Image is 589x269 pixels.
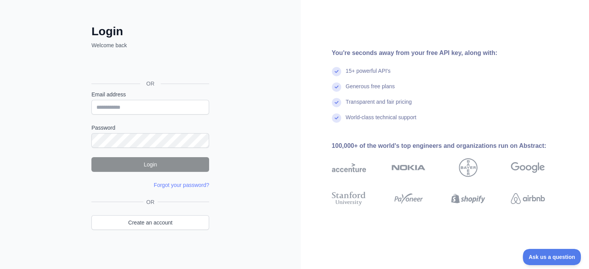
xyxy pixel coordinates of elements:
img: shopify [451,190,485,207]
img: check mark [332,82,341,92]
a: Create an account [91,215,209,230]
div: 15+ powerful API's [346,67,391,82]
div: World-class technical support [346,113,417,129]
div: Generous free plans [346,82,395,98]
label: Email address [91,91,209,98]
button: Login [91,157,209,172]
img: check mark [332,98,341,107]
img: check mark [332,67,341,76]
img: stanford university [332,190,366,207]
div: Transparent and fair pricing [346,98,412,113]
iframe: Botão "Fazer login com o Google" [88,58,211,75]
img: check mark [332,113,341,123]
div: You're seconds away from your free API key, along with: [332,48,570,58]
img: bayer [459,158,477,177]
div: 100,000+ of the world's top engineers and organizations run on Abstract: [332,141,570,151]
span: OR [143,198,158,206]
iframe: Toggle Customer Support [523,249,581,265]
span: OR [140,80,161,87]
img: payoneer [392,190,426,207]
img: airbnb [511,190,545,207]
h2: Login [91,24,209,38]
label: Password [91,124,209,132]
img: google [511,158,545,177]
img: nokia [392,158,426,177]
p: Welcome back [91,41,209,49]
img: accenture [332,158,366,177]
a: Forgot your password? [154,182,209,188]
